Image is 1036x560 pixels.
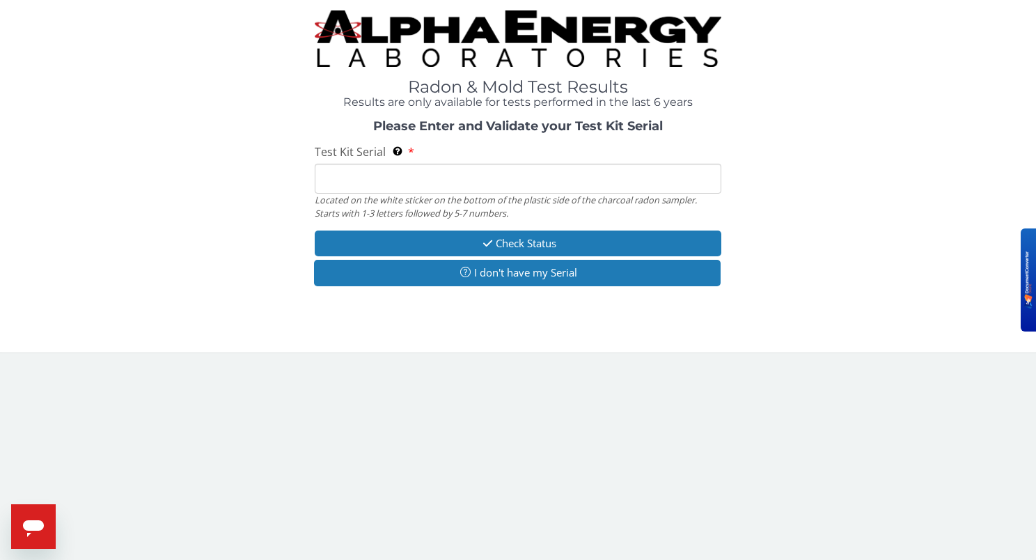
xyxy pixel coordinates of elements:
[315,231,721,256] button: Check Status
[315,10,721,67] img: TightCrop.jpg
[11,504,56,549] iframe: Button to launch messaging window
[315,96,721,109] h4: Results are only available for tests performed in the last 6 years
[315,144,386,160] span: Test Kit Serial
[314,260,720,286] button: I don't have my Serial
[373,118,663,134] strong: Please Enter and Validate your Test Kit Serial
[1024,251,1033,309] img: BKR5lM0sgkDqAAAAAElFTkSuQmCC
[315,78,721,96] h1: Radon & Mold Test Results
[315,194,721,219] div: Located on the white sticker on the bottom of the plastic side of the charcoal radon sampler. Sta...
